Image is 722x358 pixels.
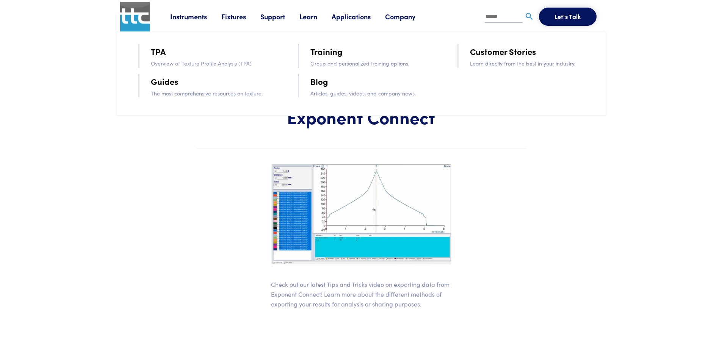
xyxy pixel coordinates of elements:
a: TPA [151,45,166,58]
a: Fixtures [221,12,260,21]
img: screenshot of exporting data [271,164,451,264]
button: Let's Talk [539,8,597,26]
p: The most comprehensive resources on texture. [151,89,277,97]
p: Articles, guides, videos, and company news. [310,89,436,97]
p: Check out our latest Tips and Tricks video on exporting data from Exponent Connect! Learn more ab... [271,280,451,309]
p: Learn directly from the best in your industry. [470,59,596,67]
a: Training [310,45,343,58]
p: Group and personalized training options. [310,59,436,67]
a: Company [385,12,430,21]
a: Support [260,12,299,21]
img: ttc_logo_1x1_v1.0.png [120,2,150,31]
a: Learn [299,12,332,21]
a: Instruments [170,12,221,21]
a: Applications [332,12,385,21]
a: Customer Stories [470,45,536,58]
p: Overview of Texture Profile Analysis (TPA) [151,59,277,67]
a: Blog [310,75,328,88]
h1: Tips and Tricks - Exporting Data from Exponent Connect [196,84,526,128]
a: Guides [151,75,178,88]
